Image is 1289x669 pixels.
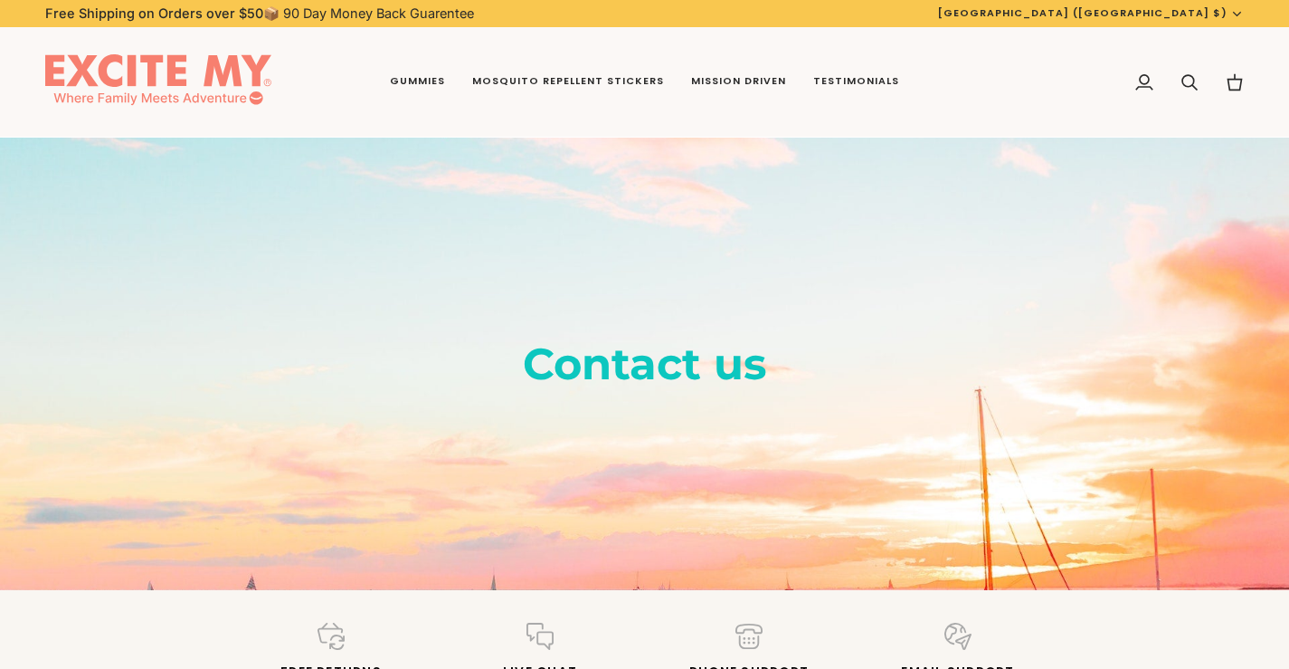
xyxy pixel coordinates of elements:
[376,27,459,138] a: Gummies
[691,74,786,89] span: Mission Driven
[287,337,1002,391] p: Contact us
[45,54,271,110] img: EXCITE MY®
[678,27,800,138] a: Mission Driven
[45,5,263,21] strong: Free Shipping on Orders over $50
[459,27,678,138] a: Mosquito Repellent Stickers
[800,27,913,138] a: Testimonials
[813,74,899,89] span: Testimonials
[924,5,1257,21] button: [GEOGRAPHIC_DATA] ([GEOGRAPHIC_DATA] $)
[472,74,664,89] span: Mosquito Repellent Stickers
[390,74,445,89] span: Gummies
[45,4,474,24] p: 📦 90 Day Money Back Guarentee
